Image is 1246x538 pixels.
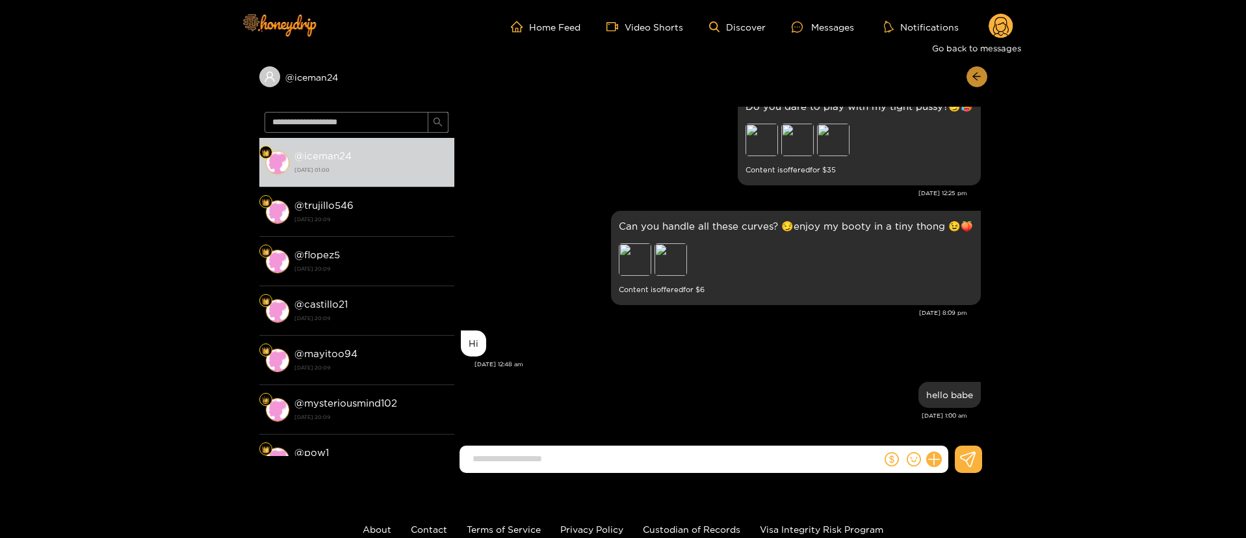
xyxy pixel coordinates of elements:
img: Fan Level [262,297,270,305]
span: video-camera [606,21,625,33]
img: Fan Level [262,396,270,404]
button: Notifications [880,20,963,33]
small: Content is offered for $ 35 [746,163,973,178]
img: conversation [266,448,289,471]
span: dollar [885,452,899,466]
img: Fan Level [262,149,270,157]
span: search [433,117,443,128]
span: arrow-left [972,72,981,83]
img: conversation [266,398,289,422]
strong: @ pow1 [294,447,329,458]
strong: [DATE] 01:00 [294,164,448,176]
strong: @ trujillo546 [294,200,354,211]
button: arrow-left [967,66,987,87]
a: Discover [709,21,766,33]
strong: [DATE] 20:09 [294,263,448,275]
a: About [363,524,391,534]
a: Custodian of Records [643,524,740,534]
a: Privacy Policy [560,524,623,534]
strong: @ mayitoo94 [294,348,357,359]
div: Messages [792,20,854,34]
strong: [DATE] 20:09 [294,312,448,324]
div: [DATE] 1:00 am [461,411,967,420]
img: Fan Level [262,198,270,206]
img: conversation [266,250,289,273]
strong: @ castillo21 [294,299,348,310]
small: Content is offered for $ 6 [619,282,973,297]
img: Fan Level [262,248,270,256]
img: Fan Level [262,347,270,355]
strong: [DATE] 20:09 [294,213,448,225]
strong: @ iceman24 [294,150,352,161]
a: Visa Integrity Risk Program [760,524,883,534]
strong: [DATE] 20:09 [294,362,448,373]
a: Home Feed [511,21,580,33]
a: Terms of Service [467,524,541,534]
img: conversation [266,200,289,224]
p: Do you dare to play with my tight pussy?😏🥵 [746,99,973,114]
img: conversation [266,349,289,372]
img: conversation [266,151,289,174]
div: hello babe [926,390,973,400]
img: conversation [266,299,289,323]
div: Aug. 20, 8:09 pm [611,211,981,305]
div: Aug. 21, 1:00 am [918,382,981,408]
div: @iceman24 [259,66,454,87]
div: Aug. 21, 12:48 am [461,330,486,356]
a: Video Shorts [606,21,683,33]
strong: @ flopez5 [294,249,340,260]
div: Aug. 20, 12:25 pm [738,91,981,185]
span: smile [907,452,921,466]
span: home [511,21,529,33]
div: [DATE] 12:25 pm [461,189,967,198]
p: Can you handle all these curves? 😏enjoy my booty in a tiny thong 😉🍑 [619,219,973,234]
strong: @ mysteriousmind102 [294,397,397,409]
span: user [264,71,276,83]
a: Contact [411,524,447,534]
button: search [428,112,448,133]
strong: [DATE] 20:09 [294,411,448,423]
div: [DATE] 8:09 pm [461,308,967,317]
div: [DATE] 12:48 am [474,360,981,369]
div: Hi [469,338,478,349]
button: dollar [882,450,902,469]
img: Fan Level [262,446,270,453]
